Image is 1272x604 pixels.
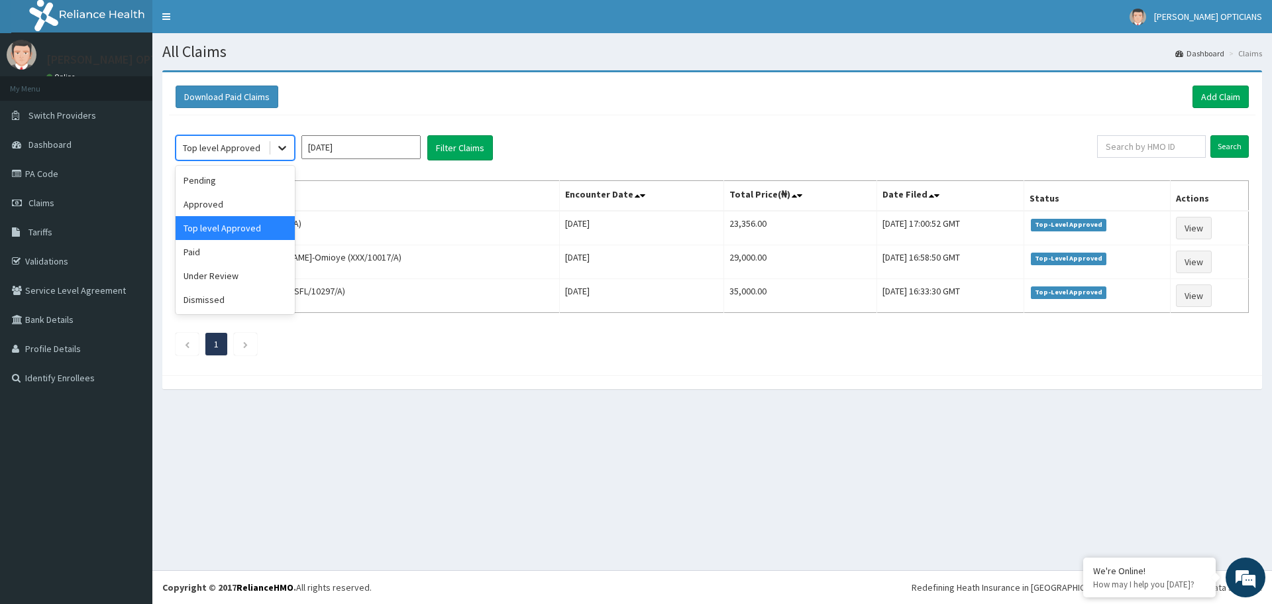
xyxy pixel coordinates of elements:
[427,135,493,160] button: Filter Claims
[1031,219,1107,231] span: Top-Level Approved
[724,245,876,279] td: 29,000.00
[876,245,1024,279] td: [DATE] 16:58:50 GMT
[176,86,278,108] button: Download Paid Claims
[1093,565,1206,577] div: We're Online!
[1154,11,1262,23] span: [PERSON_NAME] OPTICIANS
[214,338,219,350] a: Page 1 is your current page
[1176,217,1212,239] a: View
[876,211,1024,245] td: [DATE] 17:00:52 GMT
[912,581,1262,594] div: Redefining Heath Insurance in [GEOGRAPHIC_DATA] using Telemedicine and Data Science!
[46,54,192,66] p: [PERSON_NAME] OPTICIANS
[77,167,183,301] span: We're online!
[7,40,36,70] img: User Image
[1192,86,1249,108] a: Add Claim
[1226,48,1262,59] li: Claims
[162,43,1262,60] h1: All Claims
[559,245,724,279] td: [DATE]
[176,288,295,312] div: Dismissed
[559,181,724,211] th: Encounter Date
[28,226,52,238] span: Tariffs
[7,362,252,408] textarea: Type your message and hit 'Enter'
[217,7,249,38] div: Minimize live chat window
[184,338,190,350] a: Previous page
[176,216,295,240] div: Top level Approved
[559,211,724,245] td: [DATE]
[25,66,54,99] img: d_794563401_company_1708531726252_794563401
[28,197,54,209] span: Claims
[1024,181,1170,211] th: Status
[724,181,876,211] th: Total Price(₦)
[176,279,560,313] td: Onyekachi [PERSON_NAME] (SFL/10297/A)
[152,570,1272,604] footer: All rights reserved.
[1093,579,1206,590] p: How may I help you today?
[242,338,248,350] a: Next page
[28,139,72,151] span: Dashboard
[1176,251,1212,273] a: View
[176,245,560,279] td: [PERSON_NAME] [PERSON_NAME]-Omioye (XXX/10017/A)
[176,181,560,211] th: Name
[176,240,295,264] div: Paid
[876,279,1024,313] td: [DATE] 16:33:30 GMT
[176,168,295,192] div: Pending
[162,581,296,593] strong: Copyright © 2017 .
[1176,284,1212,307] a: View
[1097,135,1206,158] input: Search by HMO ID
[176,264,295,288] div: Under Review
[301,135,421,159] input: Select Month and Year
[183,141,260,154] div: Top level Approved
[69,74,223,91] div: Chat with us now
[876,181,1024,211] th: Date Filed
[559,279,724,313] td: [DATE]
[176,211,560,245] td: [PERSON_NAME] (XXX/10018/A)
[176,192,295,216] div: Approved
[1171,181,1249,211] th: Actions
[724,211,876,245] td: 23,356.00
[1031,286,1107,298] span: Top-Level Approved
[724,279,876,313] td: 35,000.00
[1210,135,1249,158] input: Search
[1130,9,1146,25] img: User Image
[28,109,96,121] span: Switch Providers
[237,581,293,593] a: RelianceHMO
[1031,253,1107,265] span: Top-Level Approved
[1175,48,1224,59] a: Dashboard
[46,72,78,82] a: Online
